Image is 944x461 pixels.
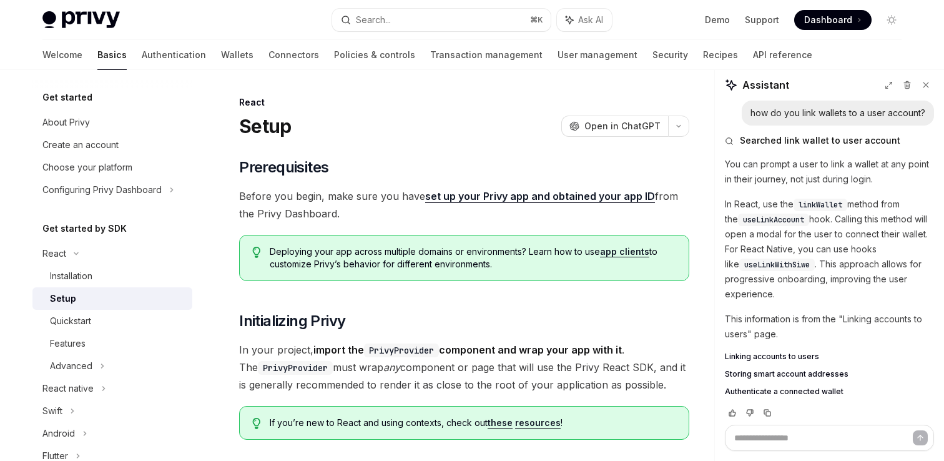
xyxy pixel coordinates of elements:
a: Policies & controls [334,40,415,70]
code: PrivyProvider [364,344,439,357]
a: Demo [705,14,730,26]
button: Ask AI [557,9,612,31]
svg: Tip [252,247,261,258]
span: Storing smart account addresses [725,369,848,379]
span: useLinkAccount [743,215,804,225]
a: Transaction management [430,40,543,70]
code: PrivyProvider [258,361,333,375]
div: Android [42,426,75,441]
a: Connectors [268,40,319,70]
div: Swift [42,404,62,419]
a: User management [558,40,637,70]
p: You can prompt a user to link a wallet at any point in their journey, not just during login. [725,157,934,187]
a: Dashboard [794,10,872,30]
div: Choose your platform [42,160,132,175]
span: Deploying your app across multiple domains or environments? Learn how to use to customize Privy’s... [270,245,676,270]
div: Setup [50,291,76,306]
button: Toggle dark mode [882,10,902,30]
p: In React, use the method from the hook. Calling this method will open a modal for the user to con... [725,197,934,302]
img: light logo [42,11,120,29]
span: Searched link wallet to user account [740,134,900,147]
span: linkWallet [799,200,842,210]
button: Open in ChatGPT [561,116,668,137]
div: Search... [356,12,391,27]
span: Dashboard [804,14,852,26]
button: Send message [913,430,928,445]
a: API reference [753,40,812,70]
span: Assistant [742,77,789,92]
div: Configuring Privy Dashboard [42,182,162,197]
a: Linking accounts to users [725,352,934,362]
div: Features [50,336,86,351]
a: app clients [600,246,649,257]
span: Linking accounts to users [725,352,819,362]
span: Before you begin, make sure you have from the Privy Dashboard. [239,187,689,222]
a: Setup [32,287,192,310]
a: Wallets [221,40,253,70]
a: Storing smart account addresses [725,369,934,379]
span: In your project, . The must wrap component or page that will use the Privy React SDK, and it is g... [239,341,689,394]
p: This information is from the "Linking accounts to users" page. [725,312,934,342]
span: Open in ChatGPT [584,120,661,132]
div: Installation [50,269,92,284]
span: Ask AI [578,14,603,26]
div: Create an account [42,137,119,152]
span: If you’re new to React and using contexts, check out ! [270,417,676,429]
div: About Privy [42,115,90,130]
div: Quickstart [50,314,91,329]
a: Support [745,14,779,26]
a: set up your Privy app and obtained your app ID [425,190,655,203]
a: Basics [97,40,127,70]
a: Create an account [32,134,192,156]
span: Authenticate a connected wallet [725,387,843,397]
a: Authentication [142,40,206,70]
em: any [383,361,400,374]
h5: Get started by SDK [42,221,127,236]
strong: import the component and wrap your app with it [313,344,622,356]
a: Features [32,332,192,355]
span: Prerequisites [239,157,328,177]
h5: Get started [42,90,92,105]
div: React native [42,381,94,396]
span: Initializing Privy [239,311,345,331]
span: ⌘ K [530,15,543,25]
span: useLinkWithSiwe [744,260,810,270]
div: Advanced [50,359,92,374]
a: Recipes [703,40,738,70]
h1: Setup [239,115,291,137]
a: Authenticate a connected wallet [725,387,934,397]
a: Choose your platform [32,156,192,179]
a: Welcome [42,40,82,70]
a: Quickstart [32,310,192,332]
a: About Privy [32,111,192,134]
a: Security [652,40,688,70]
div: React [239,96,689,109]
a: these [488,417,513,429]
a: Installation [32,265,192,287]
button: Searched link wallet to user account [725,134,934,147]
svg: Tip [252,418,261,429]
div: React [42,246,66,261]
button: Search...⌘K [332,9,551,31]
div: how do you link wallets to a user account? [750,107,925,119]
a: resources [515,417,561,429]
